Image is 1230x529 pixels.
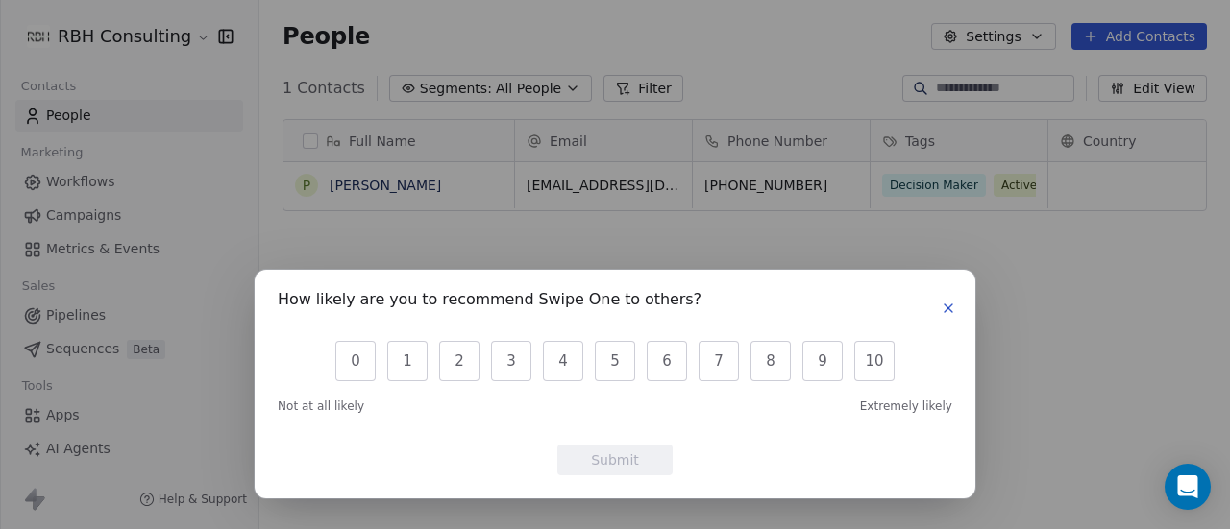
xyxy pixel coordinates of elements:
[278,398,364,414] span: Not at all likely
[750,341,791,381] button: 8
[860,398,952,414] span: Extremely likely
[557,445,673,475] button: Submit
[647,341,687,381] button: 6
[387,341,428,381] button: 1
[278,293,701,312] h1: How likely are you to recommend Swipe One to others?
[802,341,843,381] button: 9
[699,341,739,381] button: 7
[335,341,376,381] button: 0
[595,341,635,381] button: 5
[543,341,583,381] button: 4
[439,341,480,381] button: 2
[854,341,895,381] button: 10
[491,341,531,381] button: 3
